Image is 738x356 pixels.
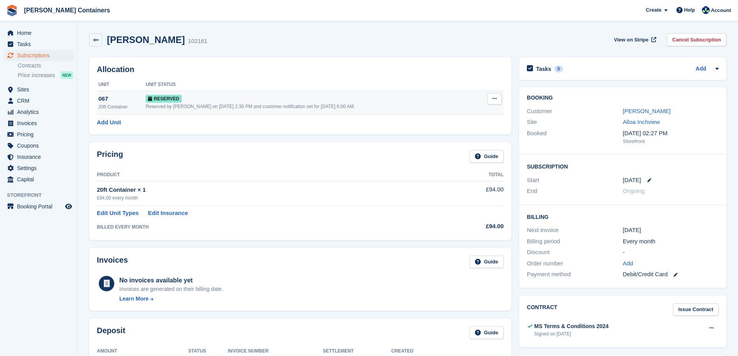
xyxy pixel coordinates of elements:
span: Reserved [146,95,182,103]
div: - [623,248,719,257]
a: View on Stripe [611,33,658,46]
div: Start [527,176,623,185]
span: Tasks [17,39,64,50]
div: MS Terms & Conditions 2024 [534,322,609,330]
a: Alloa Inchview [623,119,660,125]
div: [DATE] 02:27 PM [623,129,719,138]
a: menu [4,107,73,117]
a: Price increases NEW [18,71,73,79]
div: BILLED EVERY MONTH [97,224,437,230]
a: Contracts [18,62,73,69]
div: 20ft Container [98,103,146,110]
a: Add Unit [97,118,121,127]
span: Sites [17,84,64,95]
h2: Billing [527,213,719,220]
span: Home [17,28,64,38]
span: Storefront [7,191,77,199]
div: Payment method [527,270,623,279]
span: Pricing [17,129,64,140]
span: View on Stripe [614,36,649,44]
a: Preview store [64,202,73,211]
div: Debit/Credit Card [623,270,719,279]
div: Every month [623,237,719,246]
span: Subscriptions [17,50,64,61]
span: Ongoing [623,187,645,194]
div: End [527,187,623,196]
div: Next invoice [527,226,623,235]
td: £94.00 [437,181,504,205]
div: Signed on [DATE] [534,330,609,337]
div: Learn More [119,295,148,303]
a: Cancel Subscription [667,33,726,46]
a: menu [4,140,73,151]
span: Insurance [17,151,64,162]
span: Account [711,7,731,14]
div: No invoices available yet [119,276,223,285]
time: 2025-09-01 00:00:00 UTC [623,176,641,185]
div: Customer [527,107,623,116]
th: Total [437,169,504,181]
a: menu [4,84,73,95]
div: 102161 [188,37,207,46]
a: menu [4,95,73,106]
span: Capital [17,174,64,185]
span: Create [646,6,661,14]
div: Storefront [623,138,719,145]
div: Billing period [527,237,623,246]
a: menu [4,50,73,61]
div: NEW [60,71,73,79]
a: menu [4,201,73,212]
h2: Pricing [97,150,123,163]
span: Coupons [17,140,64,151]
div: Booked [527,129,623,145]
h2: Contract [527,303,557,316]
a: Edit Insurance [148,209,188,218]
a: Guide [470,326,504,339]
h2: [PERSON_NAME] [107,34,185,45]
h2: Tasks [536,65,551,72]
div: £94.00 [437,222,504,231]
h2: Allocation [97,65,504,74]
h2: Subscription [527,162,719,170]
div: Invoices are generated on their billing date. [119,285,223,293]
div: 067 [98,95,146,103]
a: menu [4,151,73,162]
a: menu [4,129,73,140]
a: Add [623,259,633,268]
span: Settings [17,163,64,174]
div: 20ft Container × 1 [97,186,437,194]
span: Analytics [17,107,64,117]
th: Unit [97,79,146,91]
span: Booking Portal [17,201,64,212]
div: 0 [554,65,563,72]
div: [DATE] [623,226,719,235]
h2: Invoices [97,256,128,268]
a: [PERSON_NAME] Containers [21,4,113,17]
img: Audra Whitelaw [702,6,710,14]
a: menu [4,163,73,174]
img: stora-icon-8386f47178a22dfd0bd8f6a31ec36ba5ce8667c1dd55bd0f319d3a0aa187defe.svg [6,5,18,16]
a: Learn More [119,295,223,303]
span: Help [684,6,695,14]
div: £94.00 every month [97,194,437,201]
a: [PERSON_NAME] [623,108,671,114]
th: Product [97,169,437,181]
div: Reserved by [PERSON_NAME] on [DATE] 2:30 PM and customer notification set for [DATE] 6:00 AM. [146,103,478,110]
div: Order number [527,259,623,268]
h2: Booking [527,95,719,101]
span: Invoices [17,118,64,129]
a: Guide [470,150,504,163]
div: Site [527,118,623,127]
div: Discount [527,248,623,257]
a: Edit Unit Types [97,209,139,218]
a: menu [4,118,73,129]
span: CRM [17,95,64,106]
a: Issue Contract [673,303,719,316]
a: menu [4,174,73,185]
th: Unit Status [146,79,478,91]
a: menu [4,28,73,38]
a: menu [4,39,73,50]
span: Price increases [18,72,55,79]
a: Guide [470,256,504,268]
h2: Deposit [97,326,125,339]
